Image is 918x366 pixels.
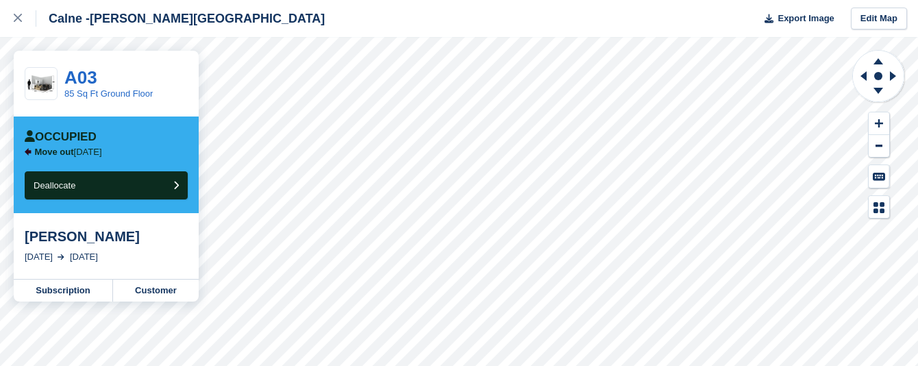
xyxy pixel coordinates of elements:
div: [PERSON_NAME] [25,228,188,245]
a: A03 [64,67,97,88]
button: Zoom Out [869,135,889,158]
img: 85%20sq%20ft.jpg [25,72,57,96]
a: 85 Sq Ft Ground Floor [64,88,153,99]
span: Move out [35,147,74,157]
button: Zoom In [869,112,889,135]
div: Calne -[PERSON_NAME][GEOGRAPHIC_DATA] [36,10,325,27]
p: [DATE] [35,147,102,158]
button: Keyboard Shortcuts [869,165,889,188]
button: Export Image [756,8,834,30]
img: arrow-right-light-icn-cde0832a797a2874e46488d9cf13f60e5c3a73dbe684e267c42b8395dfbc2abf.svg [58,254,64,260]
a: Subscription [14,280,113,302]
img: arrow-left-icn-90495f2de72eb5bd0bd1c3c35deca35cc13f817d75bef06ecd7c0b315636ce7e.svg [25,148,32,156]
button: Map Legend [869,196,889,219]
div: [DATE] [70,250,98,264]
div: [DATE] [25,250,53,264]
span: Export Image [778,12,834,25]
button: Deallocate [25,171,188,199]
a: Customer [113,280,199,302]
span: Deallocate [34,180,75,191]
a: Edit Map [851,8,907,30]
div: Occupied [25,130,97,144]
